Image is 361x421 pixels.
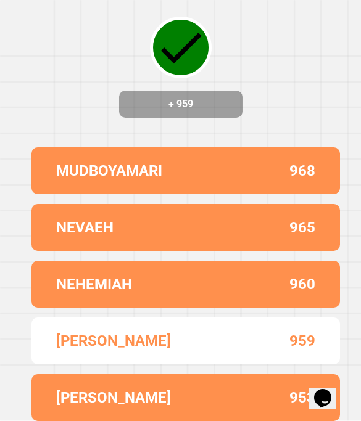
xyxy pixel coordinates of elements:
[289,386,315,409] p: 953
[289,216,315,239] p: 965
[289,160,315,182] p: 968
[289,273,315,295] p: 960
[289,330,315,352] p: 959
[56,216,114,239] p: NEVAEH
[56,386,171,409] p: [PERSON_NAME]
[309,372,349,409] iframe: chat widget
[131,97,230,112] h4: + 959
[56,273,132,295] p: NEHEMIAH
[56,330,171,352] p: [PERSON_NAME]
[56,160,162,182] p: MUDBOYAMARI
